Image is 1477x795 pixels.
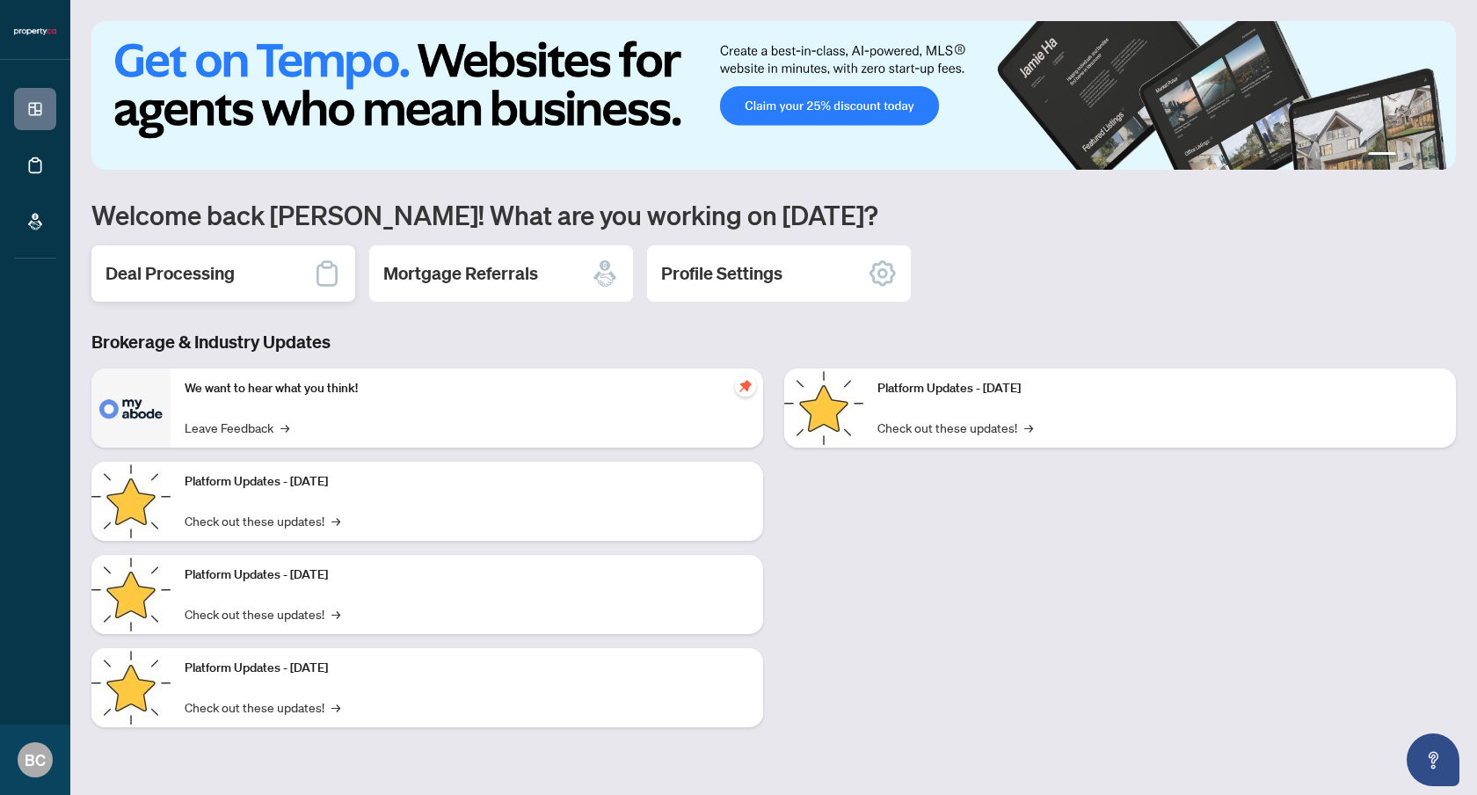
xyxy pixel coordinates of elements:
[331,511,340,530] span: →
[1407,733,1459,786] button: Open asap
[185,659,749,678] p: Platform Updates - [DATE]
[331,604,340,624] span: →
[185,565,749,585] p: Platform Updates - [DATE]
[91,330,1456,354] h3: Brokerage & Industry Updates
[185,697,340,717] a: Check out these updates!→
[185,472,749,492] p: Platform Updates - [DATE]
[185,418,289,437] a: Leave Feedback→
[784,368,863,448] img: Platform Updates - June 23, 2025
[1417,152,1424,159] button: 3
[331,697,340,717] span: →
[91,368,171,448] img: We want to hear what you think!
[14,26,56,37] img: logo
[383,261,538,286] h2: Mortgage Referrals
[91,462,171,541] img: Platform Updates - September 16, 2025
[91,21,1456,170] img: Slide 0
[1431,152,1438,159] button: 4
[735,376,756,397] span: pushpin
[185,379,749,398] p: We want to hear what you think!
[877,418,1033,437] a: Check out these updates!→
[185,604,340,624] a: Check out these updates!→
[877,379,1442,398] p: Platform Updates - [DATE]
[1403,152,1410,159] button: 2
[91,648,171,727] img: Platform Updates - July 8, 2025
[1024,418,1033,437] span: →
[25,748,46,772] span: BC
[105,261,235,286] h2: Deal Processing
[661,261,782,286] h2: Profile Settings
[1368,152,1396,159] button: 1
[91,555,171,634] img: Platform Updates - July 21, 2025
[280,418,289,437] span: →
[91,198,1456,231] h1: Welcome back [PERSON_NAME]! What are you working on [DATE]?
[185,511,340,530] a: Check out these updates!→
